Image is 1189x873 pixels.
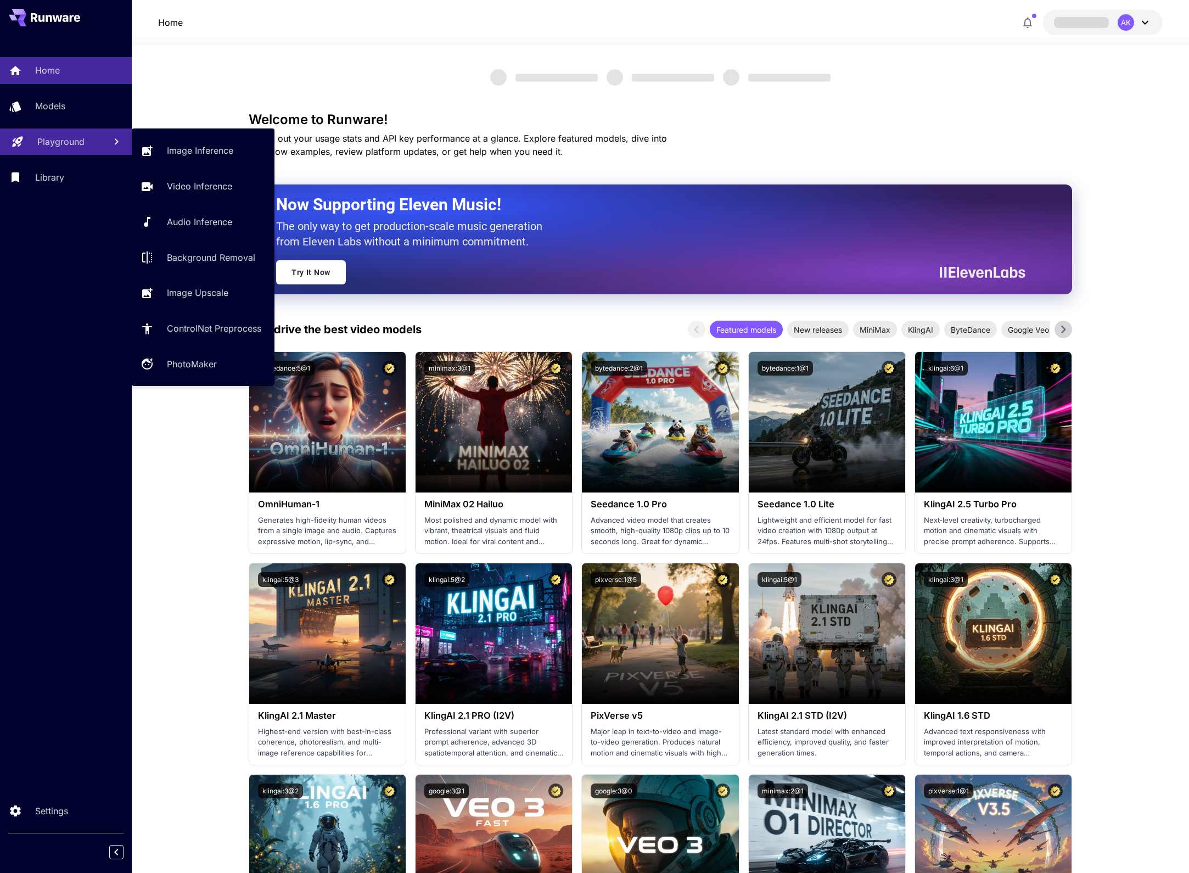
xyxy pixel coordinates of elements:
button: Certified Model – Vetted for best performance and includes a commercial license. [1048,784,1063,798]
button: minimax:2@1 [758,784,808,798]
p: Latest standard model with enhanced efficiency, improved quality, and faster generation times. [758,726,896,759]
button: pixverse:1@5 [591,572,641,587]
button: Certified Model – Vetted for best performance and includes a commercial license. [382,784,397,798]
h3: Seedance 1.0 Pro [591,499,730,510]
p: Lightweight and efficient model for fast video creation with 1080p output at 24fps. Features mult... [758,515,896,547]
a: Background Removal [132,244,274,271]
p: Advanced video model that creates smooth, high-quality 1080p clips up to 10 seconds long. Great f... [591,515,730,547]
span: Featured models [710,324,783,335]
a: PhotoMaker [132,351,274,378]
span: MiniMax [853,324,897,335]
p: PhotoMaker [167,357,217,371]
button: klingai:5@1 [758,572,801,587]
h3: KlingAI 1.6 STD [924,710,1063,721]
p: Major leap in text-to-video and image-to-video generation. Produces natural motion and cinematic ... [591,726,730,759]
p: Professional variant with superior prompt adherence, advanced 3D spatiotemporal attention, and ci... [424,726,563,759]
p: Image Inference [167,144,233,157]
span: KlingAI [901,324,940,335]
button: Certified Model – Vetted for best performance and includes a commercial license. [882,572,896,587]
button: Collapse sidebar [109,845,124,859]
button: Certified Model – Vetted for best performance and includes a commercial license. [1048,361,1063,376]
img: alt [249,352,406,493]
button: Certified Model – Vetted for best performance and includes a commercial license. [382,361,397,376]
nav: breadcrumb [158,16,183,29]
p: Settings [35,804,68,818]
a: Try It Now [276,260,346,284]
div: AK [1118,14,1134,31]
a: Audio Inference [132,209,274,236]
a: Image Inference [132,137,274,164]
button: google:3@0 [591,784,637,798]
p: Advanced text responsiveness with improved interpretation of motion, temporal actions, and camera... [924,726,1063,759]
button: Certified Model – Vetted for best performance and includes a commercial license. [1048,572,1063,587]
img: alt [582,563,738,704]
p: Playground [37,135,85,148]
button: Certified Model – Vetted for best performance and includes a commercial license. [382,572,397,587]
button: bytedance:2@1 [591,361,647,376]
button: Certified Model – Vetted for best performance and includes a commercial license. [548,361,563,376]
button: klingai:3@1 [924,572,968,587]
p: Video Inference [167,180,232,193]
h3: KlingAI 2.1 STD (I2V) [758,710,896,721]
button: Certified Model – Vetted for best performance and includes a commercial license. [715,361,730,376]
img: alt [249,563,406,704]
h3: Welcome to Runware! [249,112,1072,127]
p: Highest-end version with best-in-class coherence, photorealism, and multi-image reference capabil... [258,726,397,759]
button: Certified Model – Vetted for best performance and includes a commercial license. [548,572,563,587]
h3: OmniHuman‑1 [258,499,397,510]
a: Image Upscale [132,279,274,306]
button: Certified Model – Vetted for best performance and includes a commercial license. [882,784,896,798]
h3: KlingAI 2.1 Master [258,710,397,721]
p: The only way to get production-scale music generation from Eleven Labs without a minimum commitment. [276,219,551,249]
p: Generates high-fidelity human videos from a single image and audio. Captures expressive motion, l... [258,515,397,547]
p: Models [35,99,65,113]
p: Library [35,171,64,184]
p: Home [158,16,183,29]
span: ByteDance [944,324,997,335]
p: Next‑level creativity, turbocharged motion and cinematic visuals with precise prompt adherence. S... [924,515,1063,547]
button: Certified Model – Vetted for best performance and includes a commercial license. [882,361,896,376]
img: alt [749,563,905,704]
img: alt [915,352,1072,493]
p: Home [35,64,60,77]
button: google:3@1 [424,784,469,798]
img: alt [915,563,1072,704]
button: klingai:5@3 [258,572,303,587]
img: alt [416,563,572,704]
p: Image Upscale [167,286,228,299]
button: Certified Model – Vetted for best performance and includes a commercial license. [715,784,730,798]
img: alt [582,352,738,493]
button: klingai:5@2 [424,572,469,587]
button: bytedance:1@1 [758,361,813,376]
span: New releases [787,324,849,335]
h3: KlingAI 2.1 PRO (I2V) [424,710,563,721]
button: pixverse:1@1 [924,784,973,798]
button: minimax:3@1 [424,361,475,376]
h3: KlingAI 2.5 Turbo Pro [924,499,1063,510]
h3: Seedance 1.0 Lite [758,499,896,510]
p: Audio Inference [167,215,232,228]
a: Video Inference [132,173,274,200]
div: Collapse sidebar [117,842,132,862]
button: klingai:6@1 [924,361,968,376]
span: Google Veo [1001,324,1056,335]
img: alt [749,352,905,493]
span: Check out your usage stats and API key performance at a glance. Explore featured models, dive int... [249,133,667,157]
p: ControlNet Preprocess [167,322,261,335]
button: Certified Model – Vetted for best performance and includes a commercial license. [548,784,563,798]
p: Background Removal [167,251,255,264]
a: ControlNet Preprocess [132,315,274,342]
h2: Now Supporting Eleven Music! [276,194,1017,215]
p: Test drive the best video models [249,321,422,338]
h3: MiniMax 02 Hailuo [424,499,563,510]
h3: PixVerse v5 [591,710,730,721]
img: alt [416,352,572,493]
button: klingai:3@2 [258,784,303,798]
button: Certified Model – Vetted for best performance and includes a commercial license. [715,572,730,587]
button: bytedance:5@1 [258,361,315,376]
p: Most polished and dynamic model with vibrant, theatrical visuals and fluid motion. Ideal for vira... [424,515,563,547]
